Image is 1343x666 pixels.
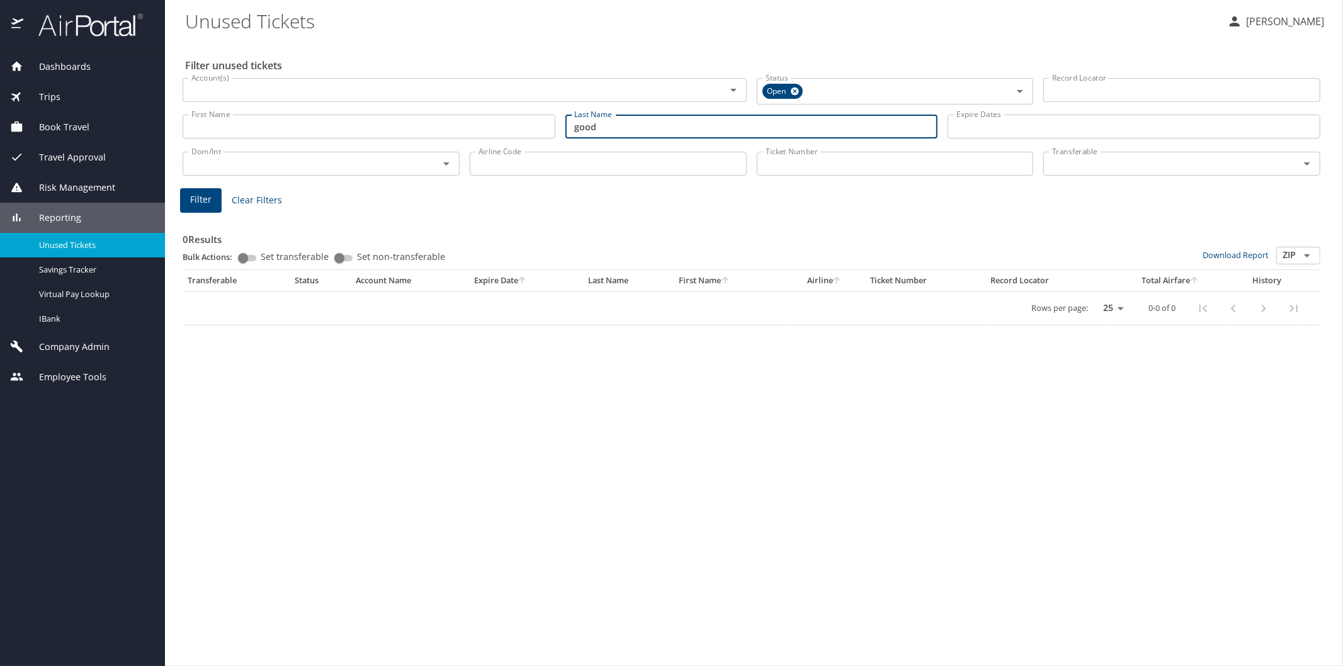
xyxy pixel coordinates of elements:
[1031,304,1088,312] p: Rows per page:
[232,193,282,208] span: Clear Filters
[438,155,455,172] button: Open
[518,277,527,285] button: sort
[185,1,1217,40] h1: Unused Tickets
[23,370,106,384] span: Employee Tools
[674,270,785,291] th: First Name
[183,225,1320,247] h3: 0 Results
[23,90,60,104] span: Trips
[833,277,842,285] button: sort
[190,192,212,208] span: Filter
[188,275,285,286] div: Transferable
[39,264,150,276] span: Savings Tracker
[1242,14,1324,29] p: [PERSON_NAME]
[762,84,803,99] div: Open
[1298,247,1316,264] button: Open
[1093,299,1128,318] select: rows per page
[469,270,583,291] th: Expire Date
[1298,155,1316,172] button: Open
[180,188,222,213] button: Filter
[986,270,1110,291] th: Record Locator
[357,252,445,261] span: Set non-transferable
[23,150,106,164] span: Travel Approval
[261,252,329,261] span: Set transferable
[23,340,110,354] span: Company Admin
[39,239,150,251] span: Unused Tickets
[583,270,674,291] th: Last Name
[183,270,1320,325] table: custom pagination table
[23,211,81,225] span: Reporting
[1222,10,1329,33] button: [PERSON_NAME]
[39,313,150,325] span: IBank
[865,270,986,291] th: Ticket Number
[1203,249,1269,261] a: Download Report
[1011,82,1029,100] button: Open
[722,277,730,285] button: sort
[1148,304,1176,312] p: 0-0 of 0
[23,60,91,74] span: Dashboards
[23,120,89,134] span: Book Travel
[227,189,287,212] button: Clear Filters
[11,13,25,37] img: icon-airportal.png
[290,270,351,291] th: Status
[25,13,143,37] img: airportal-logo.png
[351,270,469,291] th: Account Name
[762,85,794,98] span: Open
[725,81,742,99] button: Open
[1232,270,1302,291] th: History
[39,288,150,300] span: Virtual Pay Lookup
[1191,277,1199,285] button: sort
[785,270,865,291] th: Airline
[183,251,242,262] p: Bulk Actions:
[1110,270,1232,291] th: Total Airfare
[185,55,1323,76] h2: Filter unused tickets
[23,181,115,195] span: Risk Management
